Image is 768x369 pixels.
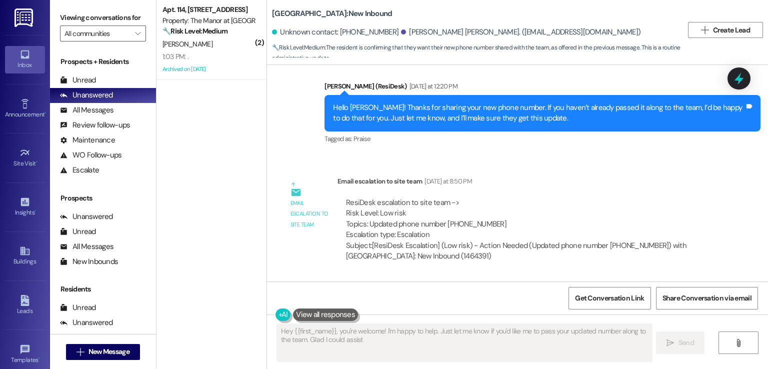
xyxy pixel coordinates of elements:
[60,150,121,160] div: WO Follow-ups
[290,198,329,230] div: Email escalation to site team
[422,176,472,186] div: [DATE] at 8:50 PM
[575,293,644,303] span: Get Conversation Link
[688,22,763,38] button: Create Lead
[5,144,45,171] a: Site Visit •
[60,75,96,85] div: Unread
[60,241,113,252] div: All Messages
[713,25,750,35] span: Create Lead
[76,348,84,356] i: 
[5,46,45,73] a: Inbox
[60,10,146,25] label: Viewing conversations for
[5,341,45,368] a: Templates •
[36,158,37,165] span: •
[162,15,255,26] div: Property: The Manor at [GEOGRAPHIC_DATA]
[38,355,40,362] span: •
[5,193,45,220] a: Insights •
[324,81,760,95] div: [PERSON_NAME] (ResiDesk)
[272,42,683,64] span: : The resident is confirming that they want their new phone number shared with the team, as offer...
[135,29,140,37] i: 
[161,63,256,75] div: Archived on [DATE]
[60,317,113,328] div: Unanswered
[88,346,129,357] span: New Message
[60,105,113,115] div: All Messages
[353,134,370,143] span: Praise
[162,4,255,15] div: Apt. 114, [STREET_ADDRESS]
[656,287,758,309] button: Share Conversation via email
[333,102,744,124] div: Hello [PERSON_NAME]! Thanks for sharing your new phone number. If you haven’t already passed it a...
[734,339,742,347] i: 
[656,331,704,354] button: Send
[162,39,212,48] span: [PERSON_NAME]
[64,25,130,41] input: All communities
[346,197,709,240] div: ResiDesk escalation to site team -> Risk Level: Low risk Topics: Updated phone number [PHONE_NUMB...
[272,27,398,37] div: Unknown contact: [PHONE_NUMBER]
[162,52,188,61] div: 1:03 PM: .
[662,293,751,303] span: Share Conversation via email
[44,109,46,116] span: •
[66,344,140,360] button: New Message
[60,211,113,222] div: Unanswered
[666,339,674,347] i: 
[5,242,45,269] a: Buildings
[50,284,156,294] div: Residents
[324,131,760,146] div: Tagged as:
[162,26,227,35] strong: 🔧 Risk Level: Medium
[34,207,36,214] span: •
[272,8,392,19] b: [GEOGRAPHIC_DATA]: New Inbound
[568,287,650,309] button: Get Conversation Link
[701,26,708,34] i: 
[50,56,156,67] div: Prospects + Residents
[678,337,694,348] span: Send
[407,81,457,91] div: [DATE] at 12:20 PM
[277,324,651,361] textarea: Hey {{first_name}}, you're welcome! I'm happy to help. Just let me know if you'd like me
[60,226,96,237] div: Unread
[272,43,325,51] strong: 🔧 Risk Level: Medium
[337,176,718,190] div: Email escalation to site team
[60,256,118,267] div: New Inbounds
[5,292,45,319] a: Leads
[60,135,115,145] div: Maintenance
[346,240,709,262] div: Subject: [ResiDesk Escalation] (Low risk) - Action Needed (Updated phone number [PHONE_NUMBER]) w...
[60,120,130,130] div: Review follow-ups
[60,302,96,313] div: Unread
[14,8,35,27] img: ResiDesk Logo
[60,165,99,175] div: Escalate
[60,332,113,343] div: All Messages
[50,193,156,203] div: Prospects
[60,90,113,100] div: Unanswered
[401,27,640,37] div: [PERSON_NAME] [PERSON_NAME]. ([EMAIL_ADDRESS][DOMAIN_NAME])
